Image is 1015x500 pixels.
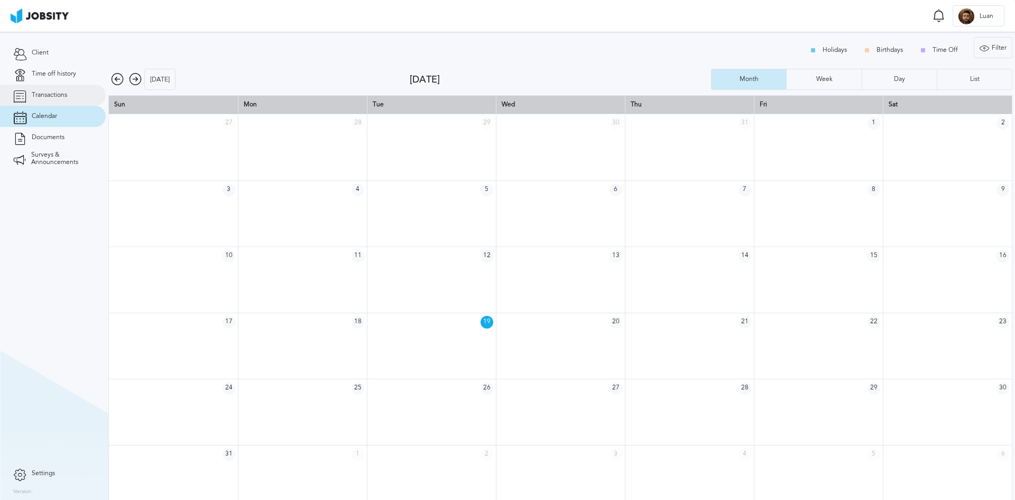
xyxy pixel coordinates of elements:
span: 20 [610,316,622,329]
span: 9 [996,184,1009,196]
span: Client [32,49,49,57]
span: 4 [352,184,364,196]
span: 3 [610,448,622,461]
span: 27 [610,382,622,395]
span: Mon [244,101,257,108]
span: Calendar [32,113,57,120]
span: Settings [32,470,55,477]
span: 1 [352,448,364,461]
span: 31 [739,117,751,130]
button: Week [786,69,861,90]
span: 14 [739,250,751,262]
div: [DATE] [410,74,711,85]
span: Transactions [32,92,67,99]
span: 27 [223,117,235,130]
span: 28 [352,117,364,130]
span: 10 [223,250,235,262]
span: 29 [868,382,880,395]
button: Month [711,69,786,90]
span: 4 [739,448,751,461]
button: [DATE] [144,69,176,90]
span: 21 [739,316,751,329]
span: 25 [352,382,364,395]
div: List [965,76,985,83]
span: 31 [223,448,235,461]
span: 2 [481,448,493,461]
div: Week [811,76,838,83]
span: 11 [352,250,364,262]
div: Day [889,76,910,83]
span: 7 [739,184,751,196]
span: 13 [610,250,622,262]
span: Sun [114,101,125,108]
span: 16 [996,250,1009,262]
span: 8 [868,184,880,196]
span: Documents [32,134,64,141]
span: Luan [974,13,999,20]
div: Filter [974,38,1012,59]
div: Month [734,76,764,83]
span: 5 [868,448,880,461]
span: 15 [868,250,880,262]
span: 30 [996,382,1009,395]
span: Sat [889,101,898,108]
span: Surveys & Announcements [31,151,93,166]
span: 29 [481,117,493,130]
span: 19 [481,316,493,329]
span: 5 [481,184,493,196]
span: 26 [481,382,493,395]
button: Day [862,69,937,90]
img: ab4bad089aa723f57921c736e9817d99.png [11,8,69,23]
span: 18 [352,316,364,329]
span: 30 [610,117,622,130]
span: 24 [223,382,235,395]
span: Thu [631,101,642,108]
button: List [937,69,1012,90]
div: L [958,8,974,24]
span: 12 [481,250,493,262]
span: 17 [223,316,235,329]
span: Wed [502,101,515,108]
span: Time off history [32,70,76,78]
span: 28 [739,382,751,395]
span: Tue [373,101,384,108]
span: 6 [996,448,1009,461]
span: 1 [868,117,880,130]
label: Version: [13,489,33,495]
span: 2 [996,117,1009,130]
span: 23 [996,316,1009,329]
span: 22 [868,316,880,329]
span: 6 [610,184,622,196]
div: [DATE] [145,69,175,90]
span: Fri [760,101,767,108]
button: Filter [974,37,1012,58]
button: LLuan [953,5,1004,26]
span: 3 [223,184,235,196]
